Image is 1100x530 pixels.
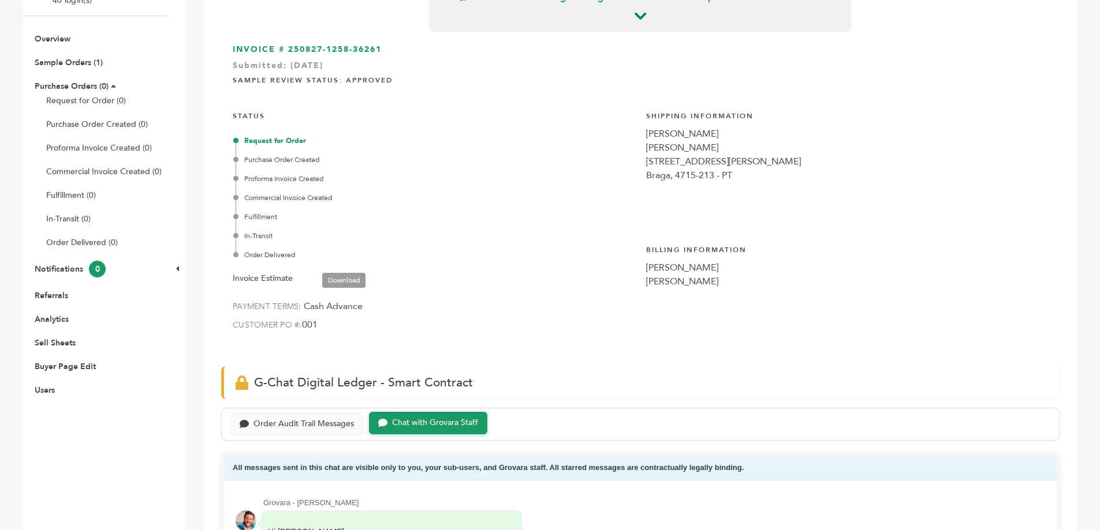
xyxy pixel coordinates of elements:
div: [PERSON_NAME] [646,275,1048,288]
a: Request for Order (0) [46,95,126,106]
div: [STREET_ADDRESS][PERSON_NAME] [646,155,1048,168]
a: Commercial Invoice Created (0) [46,166,162,177]
a: Order Delivered (0) [46,237,118,248]
div: [PERSON_NAME] [646,261,1048,275]
h3: INVOICE # 250827-1258-36261 [233,44,1048,55]
a: Sell Sheets [35,337,76,348]
a: Referrals [35,290,68,301]
a: In-Transit (0) [46,213,91,224]
div: Braga, 4715-213 - PT [646,168,1048,182]
div: Order Delivered [236,250,635,260]
h4: STATUS [233,103,635,127]
a: Users [35,385,55,396]
label: CUSTOMER PO #: [233,319,302,330]
div: Commercial Invoice Created [236,193,635,203]
label: PAYMENT TERMS: [233,301,301,312]
a: Analytics [35,314,69,325]
label: Invoice Estimate [233,272,293,285]
div: In-Transit [236,231,635,241]
a: Overview [35,33,70,44]
a: Proforma Invoice Created (0) [46,142,152,153]
a: Fulfillment (0) [46,190,96,201]
span: 001 [302,318,318,331]
div: [PERSON_NAME] [646,141,1048,155]
div: Proforma Invoice Created [236,174,635,184]
h4: Sample Review Status: Approved [233,67,1048,91]
span: Cash Advance [304,300,363,313]
a: Purchase Orders (0) [35,81,109,92]
div: Fulfillment [236,212,635,222]
div: Chat with Grovara Staff [392,418,478,428]
span: G-Chat Digital Ledger - Smart Contract [254,374,473,391]
a: Sample Orders (1) [35,57,103,68]
a: Notifications0 [35,264,106,275]
div: Request for Order [236,136,635,146]
a: Purchase Order Created (0) [46,119,148,130]
a: Download [322,273,366,288]
span: 0 [89,261,106,277]
div: [PERSON_NAME] [646,127,1048,141]
a: Buyer Page Edit [35,361,96,372]
div: Purchase Order Created [236,155,635,165]
div: Order Audit Trail Messages [253,419,354,429]
h4: Billing Information [646,236,1048,261]
div: All messages sent in this chat are visible only to you, your sub-users, and Grovara staff. All st... [224,455,1057,481]
div: Grovara - [PERSON_NAME] [263,498,1045,508]
h4: Shipping Information [646,103,1048,127]
div: Submitted: [DATE] [233,60,1048,77]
